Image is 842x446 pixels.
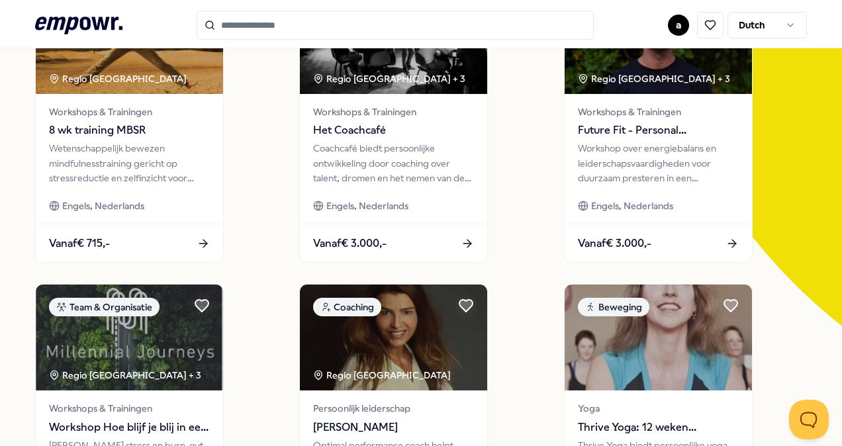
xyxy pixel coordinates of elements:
[578,122,739,139] span: Future Fit - Personal Empowerment Program - voor Teams
[313,141,474,185] div: Coachcafé biedt persoonlijke ontwikkeling door coaching over talent, dromen en het nemen van de v...
[578,105,739,119] span: Workshops & Trainingen
[578,141,739,185] div: Workshop over energiebalans en leiderschapsvaardigheden voor duurzaam presteren in een prestatieg...
[49,141,210,185] div: Wetenschappelijk bewezen mindfulnesstraining gericht op stressreductie en zelfinzicht voor persoo...
[313,122,474,139] span: Het Coachcafé
[49,71,189,86] div: Regio [GEOGRAPHIC_DATA]
[49,401,210,416] span: Workshops & Trainingen
[313,105,474,119] span: Workshops & Trainingen
[313,298,381,316] div: Coaching
[789,400,829,439] iframe: Help Scout Beacon - Open
[578,235,651,252] span: Vanaf € 3.000,-
[591,199,673,213] span: Engels, Nederlands
[313,368,453,382] div: Regio [GEOGRAPHIC_DATA]
[578,419,739,436] span: Thrive Yoga: 12 weken zwangerschapsyoga
[49,235,110,252] span: Vanaf € 715,-
[668,15,689,36] button: a
[197,11,594,40] input: Search for products, categories or subcategories
[313,419,474,436] span: [PERSON_NAME]
[49,419,210,436] span: Workshop Hoe blijf je blij in een prestatiemaatschappij
[49,368,201,382] div: Regio [GEOGRAPHIC_DATA] + 3
[36,285,223,390] img: package image
[49,105,210,119] span: Workshops & Trainingen
[578,401,739,416] span: Yoga
[326,199,408,213] span: Engels, Nederlands
[300,285,487,390] img: package image
[565,285,752,390] img: package image
[313,401,474,416] span: Persoonlijk leiderschap
[578,298,649,316] div: Beweging
[49,122,210,139] span: 8 wk training MBSR
[62,199,144,213] span: Engels, Nederlands
[49,298,160,316] div: Team & Organisatie
[313,71,465,86] div: Regio [GEOGRAPHIC_DATA] + 3
[578,71,730,86] div: Regio [GEOGRAPHIC_DATA] + 3
[313,235,387,252] span: Vanaf € 3.000,-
